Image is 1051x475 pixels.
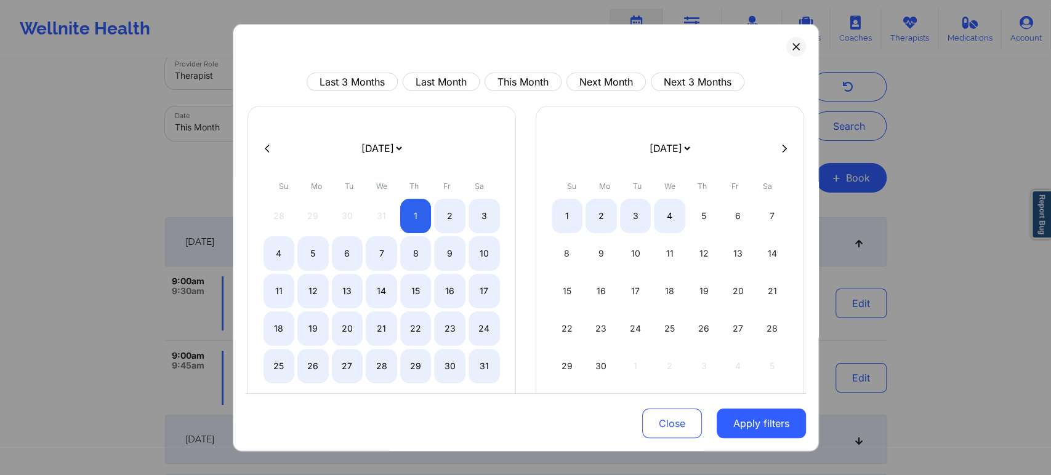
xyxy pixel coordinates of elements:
div: Wed Sep 11 2024 [654,236,685,271]
button: Next Month [566,73,646,91]
div: Fri Sep 13 2024 [722,236,754,271]
div: Sat Aug 17 2024 [469,274,500,308]
div: Tue Aug 13 2024 [332,274,363,308]
div: Wed Aug 07 2024 [366,236,397,271]
div: Sun Sep 01 2024 [552,199,583,233]
div: Thu Sep 12 2024 [688,236,720,271]
div: Sat Sep 21 2024 [757,274,788,308]
div: Sun Sep 29 2024 [552,349,583,383]
div: Tue Sep 24 2024 [620,311,651,346]
abbr: Thursday [409,182,419,191]
div: Fri Aug 09 2024 [434,236,465,271]
div: Mon Sep 09 2024 [586,236,617,271]
abbr: Sunday [567,182,576,191]
div: Mon Sep 16 2024 [586,274,617,308]
div: Sat Aug 24 2024 [469,311,500,346]
div: Sun Aug 11 2024 [264,274,295,308]
abbr: Saturday [475,182,484,191]
div: Sat Sep 28 2024 [757,311,788,346]
div: Thu Sep 26 2024 [688,311,720,346]
div: Tue Aug 06 2024 [332,236,363,271]
div: Fri Aug 23 2024 [434,311,465,346]
abbr: Sunday [279,182,288,191]
div: Mon Sep 30 2024 [586,349,617,383]
abbr: Friday [443,182,451,191]
div: Mon Aug 26 2024 [297,349,329,383]
div: Thu Aug 08 2024 [400,236,432,271]
abbr: Thursday [698,182,707,191]
div: Wed Aug 28 2024 [366,349,397,383]
div: Sun Sep 15 2024 [552,274,583,308]
div: Sat Aug 10 2024 [469,236,500,271]
div: Thu Sep 19 2024 [688,274,720,308]
abbr: Monday [311,182,322,191]
button: Last Month [403,73,480,91]
button: Last 3 Months [307,73,398,91]
div: Fri Sep 06 2024 [722,199,754,233]
div: Tue Aug 27 2024 [332,349,363,383]
div: Wed Aug 14 2024 [366,274,397,308]
div: Thu Aug 01 2024 [400,199,432,233]
div: Fri Aug 02 2024 [434,199,465,233]
div: Fri Sep 27 2024 [722,311,754,346]
div: Sun Sep 08 2024 [552,236,583,271]
abbr: Monday [599,182,610,191]
div: Thu Aug 15 2024 [400,274,432,308]
div: Sat Sep 07 2024 [757,199,788,233]
div: Sun Sep 22 2024 [552,311,583,346]
div: Mon Aug 05 2024 [297,236,329,271]
div: Mon Aug 19 2024 [297,311,329,346]
div: Wed Sep 25 2024 [654,311,685,346]
div: Tue Sep 17 2024 [620,274,651,308]
button: Close [642,409,702,438]
div: Thu Aug 22 2024 [400,311,432,346]
div: Thu Sep 05 2024 [688,199,720,233]
div: Tue Sep 03 2024 [620,199,651,233]
abbr: Tuesday [633,182,642,191]
div: Mon Sep 02 2024 [586,199,617,233]
div: Sun Aug 25 2024 [264,349,295,383]
div: Mon Aug 12 2024 [297,274,329,308]
div: Fri Sep 20 2024 [722,274,754,308]
div: Wed Sep 04 2024 [654,199,685,233]
div: Sat Aug 03 2024 [469,199,500,233]
div: Mon Sep 23 2024 [586,311,617,346]
abbr: Wednesday [664,182,675,191]
div: Wed Aug 21 2024 [366,311,397,346]
div: Sat Sep 14 2024 [757,236,788,271]
button: This Month [485,73,562,91]
div: Tue Aug 20 2024 [332,311,363,346]
div: Fri Aug 30 2024 [434,349,465,383]
div: Sat Aug 31 2024 [469,349,500,383]
button: Next 3 Months [651,73,744,91]
abbr: Friday [731,182,739,191]
abbr: Saturday [763,182,772,191]
div: Thu Aug 29 2024 [400,349,432,383]
div: Sun Aug 04 2024 [264,236,295,271]
div: Tue Sep 10 2024 [620,236,651,271]
div: Fri Aug 16 2024 [434,274,465,308]
abbr: Wednesday [376,182,387,191]
abbr: Tuesday [345,182,353,191]
div: Wed Sep 18 2024 [654,274,685,308]
button: Apply filters [717,409,806,438]
div: Sun Aug 18 2024 [264,311,295,346]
